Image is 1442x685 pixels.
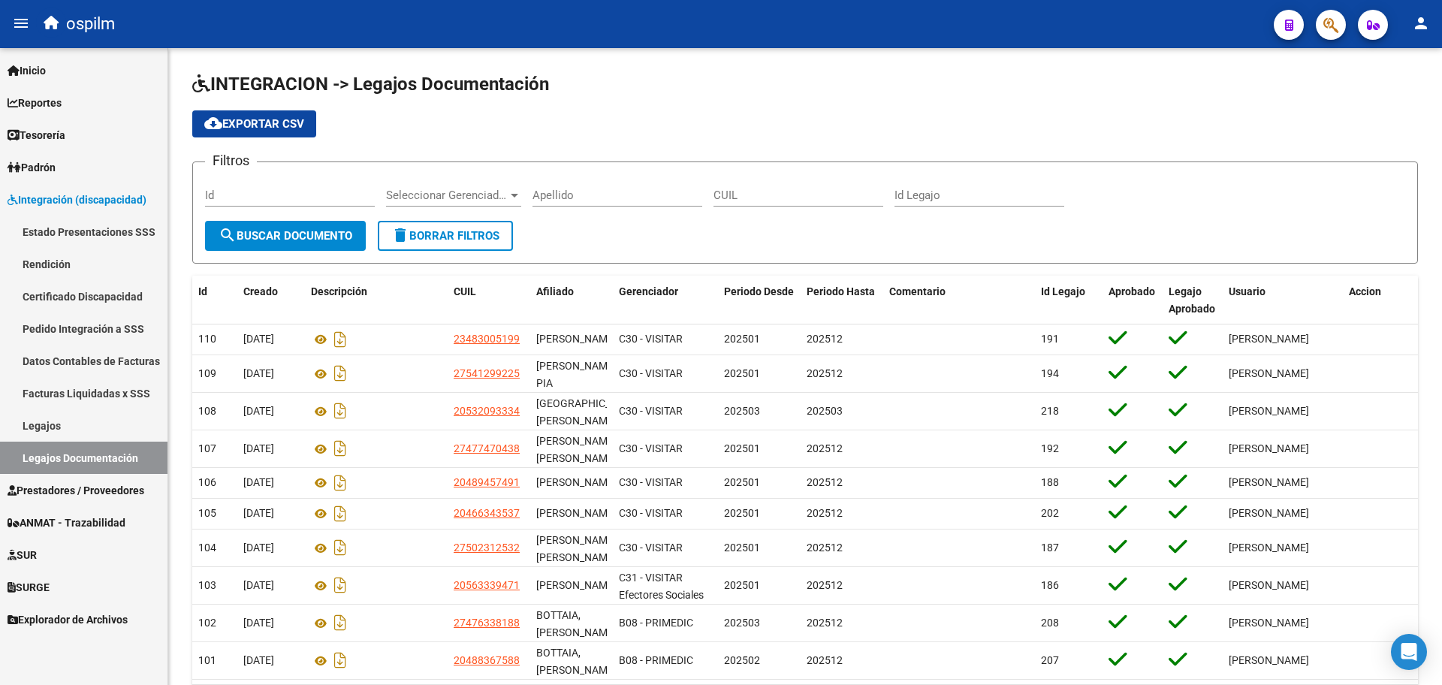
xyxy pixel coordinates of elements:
datatable-header-cell: Creado [237,276,305,325]
span: 107 [198,442,216,454]
span: Gerenciador [619,285,678,297]
span: Afiliado [536,285,574,297]
span: [PERSON_NAME] [1229,654,1309,666]
datatable-header-cell: Usuario [1223,276,1343,325]
span: C30 - VISITAR [619,542,683,554]
span: 194 [1041,367,1059,379]
span: Periodo Desde [724,285,794,297]
span: 202512 [807,542,843,554]
datatable-header-cell: Id [192,276,237,325]
span: Aprobado [1109,285,1155,297]
span: [DATE] [243,367,274,379]
span: Descripción [311,285,367,297]
span: Integración (discapacidad) [8,192,146,208]
datatable-header-cell: Id Legajo [1035,276,1103,325]
span: [PERSON_NAME] [1229,405,1309,417]
span: 23483005199 [454,333,520,345]
span: [PERSON_NAME] [1229,367,1309,379]
span: Borrar Filtros [391,229,499,243]
span: 20563339471 [454,579,520,591]
span: [DATE] [243,579,274,591]
span: 27476338188 [454,617,520,629]
span: [DATE] [243,617,274,629]
button: Borrar Filtros [378,221,513,251]
span: [PERSON_NAME] [1229,542,1309,554]
span: MONTENEGRO, MILAGROS ESTEFANIA [536,435,617,464]
mat-icon: menu [12,14,30,32]
span: 186 [1041,579,1059,591]
span: 202503 [724,617,760,629]
span: 108 [198,405,216,417]
span: 105 [198,507,216,519]
i: Descargar documento [330,327,350,352]
span: 202512 [807,367,843,379]
i: Descargar documento [330,471,350,495]
i: Descargar documento [330,399,350,423]
span: 106 [198,476,216,488]
span: 202502 [724,654,760,666]
span: 208 [1041,617,1059,629]
span: 110 [198,333,216,345]
span: C30 - VISITAR [619,367,683,379]
datatable-header-cell: Comentario [883,276,1035,325]
span: Tesorería [8,127,65,143]
i: Descargar documento [330,436,350,460]
span: [PERSON_NAME] [1229,617,1309,629]
span: Buscar Documento [219,229,352,243]
span: Comentario [889,285,946,297]
span: C30 - VISITAR [619,507,683,519]
span: 202503 [807,405,843,417]
span: 202512 [807,579,843,591]
datatable-header-cell: Aprobado [1103,276,1163,325]
span: CLARO, MATEO [536,579,617,591]
datatable-header-cell: Periodo Hasta [801,276,883,325]
span: C30 - VISITAR [619,405,683,417]
i: Descargar documento [330,611,350,635]
span: 109 [198,367,216,379]
span: 218 [1041,405,1059,417]
datatable-header-cell: Accion [1343,276,1418,325]
span: 101 [198,654,216,666]
i: Descargar documento [330,648,350,672]
span: MONTENEGRO, MAZMUD MARCOS SANTINO [536,397,640,427]
span: 191 [1041,333,1059,345]
span: Accion [1349,285,1381,297]
span: [PERSON_NAME] [1229,507,1309,519]
span: 202512 [807,654,843,666]
span: [PERSON_NAME] [1229,476,1309,488]
span: 192 [1041,442,1059,454]
span: 103 [198,579,216,591]
i: Descargar documento [330,502,350,526]
h3: Filtros [205,150,257,171]
span: 27541299225 [454,367,520,379]
span: C31 - VISITAR Efectores Sociales [619,572,704,601]
span: 202501 [724,367,760,379]
span: 20532093334 [454,405,520,417]
span: SURGE [8,579,50,596]
span: [DATE] [243,333,274,345]
span: Padrón [8,159,56,176]
mat-icon: search [219,226,237,244]
span: Creado [243,285,278,297]
span: 202503 [724,405,760,417]
span: Usuario [1229,285,1266,297]
span: Periodo Hasta [807,285,875,297]
span: C30 - VISITAR [619,476,683,488]
span: 202501 [724,507,760,519]
span: 202512 [807,507,843,519]
span: 202501 [724,333,760,345]
span: [DATE] [243,442,274,454]
span: BOTTAIA, VILLALBA JOSEFINA [536,609,617,638]
span: FADON, SUAREZ ROCIO MAGALI [536,534,619,563]
span: NAVONI LEZCANO LUANA PIA [536,360,617,389]
span: B08 - PRIMEDIC [619,654,693,666]
datatable-header-cell: CUIL [448,276,530,325]
span: 20466343537 [454,507,520,519]
datatable-header-cell: Gerenciador [613,276,718,325]
span: B08 - PRIMEDIC [619,617,693,629]
span: INTEGRACION -> Legajos Documentación [192,74,549,95]
span: 104 [198,542,216,554]
span: ANMAT - Trazabilidad [8,515,125,531]
span: Id [198,285,207,297]
span: 102 [198,617,216,629]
